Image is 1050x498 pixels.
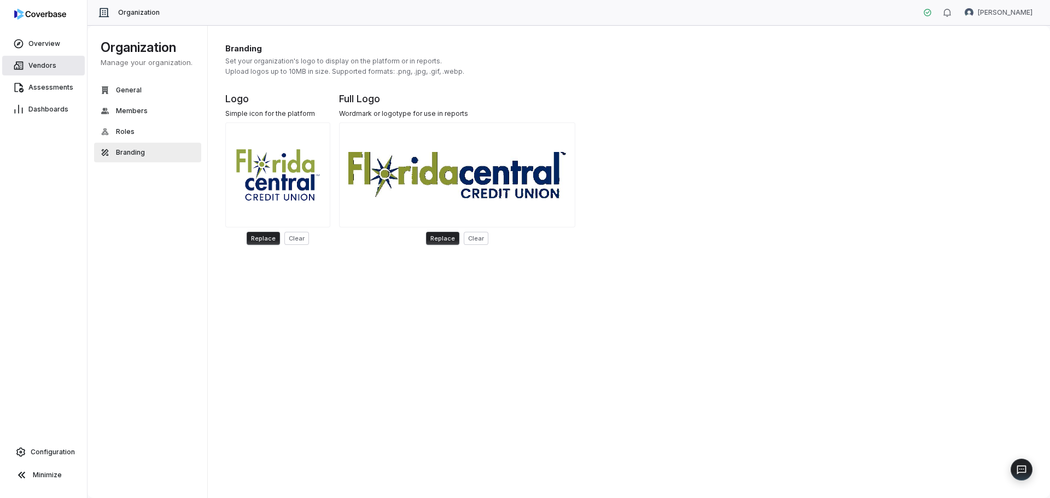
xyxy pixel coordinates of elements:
a: Dashboards [2,99,85,119]
p: Set your organization's logo to display on the platform or in reports. [225,57,575,65]
button: Minimize [4,464,83,486]
button: Clear [464,232,488,245]
span: [PERSON_NAME] [978,8,1032,17]
span: Assessments [28,83,73,92]
a: Overview [2,34,85,54]
div: Wordmark or logotype for use in reports [339,109,575,118]
span: Branding [116,148,145,157]
button: Replace [247,232,280,245]
h1: Organization [101,39,195,56]
a: Assessments [2,78,85,97]
span: Dashboards [28,105,68,114]
button: Branding [94,143,201,162]
h1: Branding [225,43,575,55]
h1: Full Logo [339,93,575,106]
span: Vendors [28,61,56,70]
p: Manage your organization. [101,57,195,67]
button: Members [94,101,201,121]
span: Minimize [33,471,62,479]
div: Simple icon for the platform [225,109,330,118]
a: Configuration [4,442,83,462]
button: Clear [284,232,309,245]
span: Organization [118,8,160,17]
img: Full Logo [348,152,566,198]
img: Brad Babin avatar [965,8,973,17]
button: Roles [94,122,201,142]
span: Configuration [31,448,75,456]
span: General [116,86,142,95]
img: Logo [226,123,330,227]
button: Replace [426,232,459,245]
button: General [94,80,201,100]
p: Upload logos up to 10MB in size. Supported formats: .png, .jpg, .gif, .webp. [225,67,575,75]
img: logo-D7KZi-bG.svg [14,9,66,20]
span: Roles [116,127,135,136]
button: Brad Babin avatar[PERSON_NAME] [958,4,1039,21]
span: Members [116,107,148,115]
h1: Logo [225,93,330,106]
a: Vendors [2,56,85,75]
span: Overview [28,39,60,48]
